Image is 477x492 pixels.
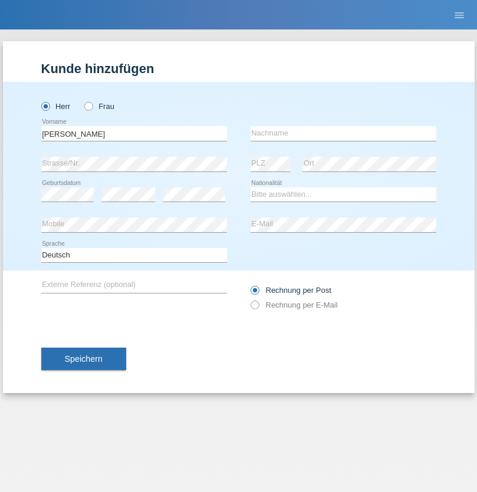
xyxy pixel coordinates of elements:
[448,11,471,18] a: menu
[251,286,258,301] input: Rechnung per Post
[251,301,338,309] label: Rechnung per E-Mail
[251,286,331,295] label: Rechnung per Post
[65,354,103,364] span: Speichern
[251,301,258,315] input: Rechnung per E-Mail
[84,102,92,110] input: Frau
[41,102,49,110] input: Herr
[41,348,126,370] button: Speichern
[41,102,71,111] label: Herr
[84,102,114,111] label: Frau
[453,9,465,21] i: menu
[41,61,436,76] h1: Kunde hinzufügen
